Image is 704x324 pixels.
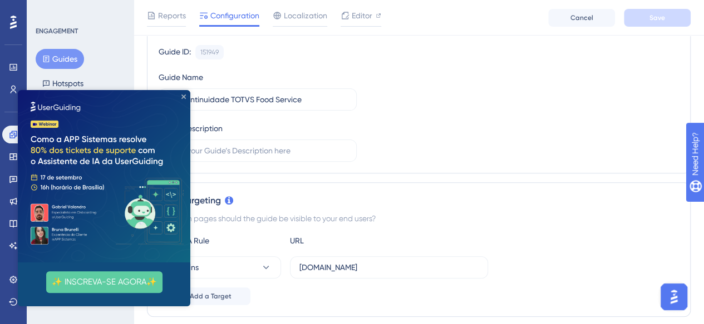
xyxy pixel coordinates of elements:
button: Add a Target [159,287,250,305]
button: Hotspots [36,73,90,93]
div: On which pages should the guide be visible to your end users? [159,212,679,225]
div: 151949 [200,48,219,57]
span: Configuration [210,9,259,22]
div: Guide Name [159,71,203,84]
div: ENGAGEMENT [36,27,78,36]
div: Guide ID: [159,45,191,59]
span: Cancel [570,13,593,22]
span: Add a Target [190,292,232,301]
div: Page Targeting [159,194,679,207]
input: Type your Guide’s Description here [168,144,347,157]
span: Editor [352,9,372,22]
div: Choose A Rule [159,234,281,247]
input: yourwebsite.com/path [299,261,479,273]
button: Guides [36,49,84,69]
span: Localization [284,9,327,22]
iframe: UserGuiding AI Assistant Launcher [657,280,691,313]
button: ✨ INSCREVA-SE AGORA✨ [28,181,145,203]
button: Cancel [548,9,615,27]
span: Save [649,13,665,22]
span: Need Help? [26,3,70,16]
div: URL [290,234,412,247]
span: Reports [158,9,186,22]
input: Type your Guide’s Name here [168,93,347,106]
button: contains [159,256,281,278]
button: Save [624,9,691,27]
div: Guide Description [159,122,223,135]
div: Close Preview [164,4,168,9]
